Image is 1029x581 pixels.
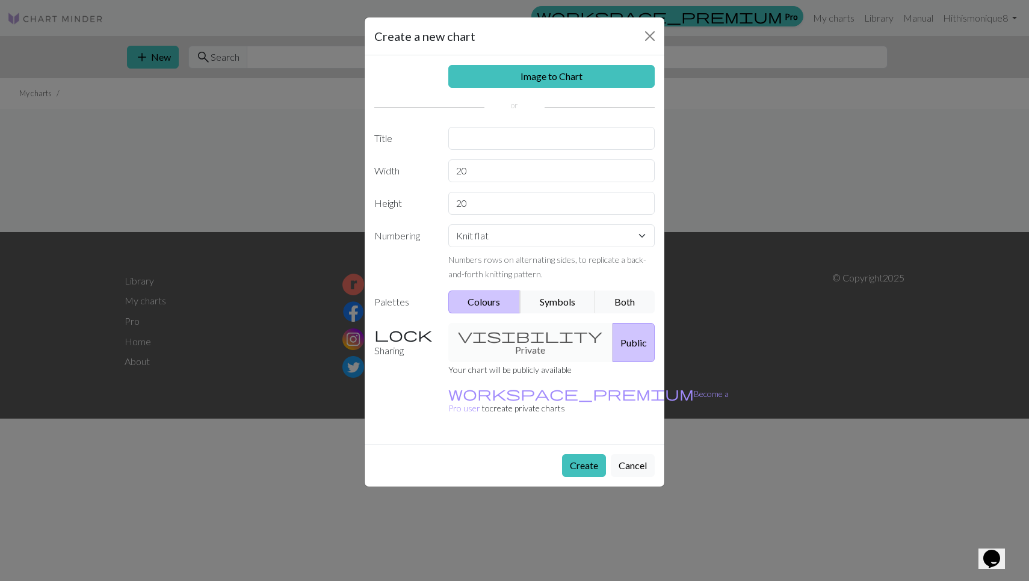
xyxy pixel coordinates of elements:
[978,533,1017,569] iframe: chat widget
[448,254,646,279] small: Numbers rows on alternating sides, to replicate a back-and-forth knitting pattern.
[448,290,521,313] button: Colours
[367,159,441,182] label: Width
[367,290,441,313] label: Palettes
[448,389,729,413] a: Become a Pro user
[367,127,441,150] label: Title
[374,27,475,45] h5: Create a new chart
[367,192,441,215] label: Height
[448,364,572,375] small: Your chart will be publicly available
[611,454,655,477] button: Cancel
[562,454,606,477] button: Create
[367,323,441,362] label: Sharing
[448,389,729,413] small: to create private charts
[640,26,660,46] button: Close
[520,290,596,313] button: Symbols
[448,385,694,402] span: workspace_premium
[448,65,655,88] a: Image to Chart
[613,323,655,362] button: Public
[595,290,655,313] button: Both
[367,224,441,281] label: Numbering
